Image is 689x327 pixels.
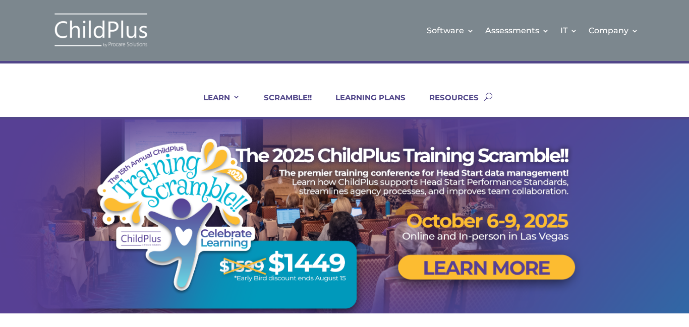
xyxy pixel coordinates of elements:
a: SCRAMBLE!! [251,93,312,117]
a: RESOURCES [417,93,479,117]
a: Software [427,10,474,51]
a: IT [560,10,578,51]
a: Assessments [485,10,549,51]
a: Company [589,10,639,51]
a: LEARNING PLANS [323,93,406,117]
a: LEARN [191,93,240,117]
